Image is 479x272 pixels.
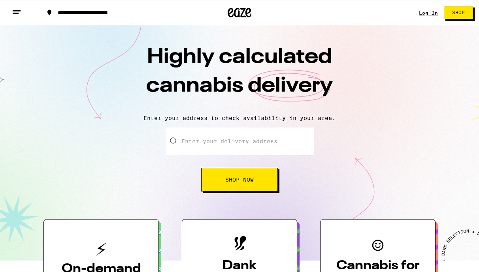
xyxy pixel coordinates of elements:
[444,6,473,19] button: Shop
[438,6,479,19] a: Shop
[101,43,378,109] h1: Highly calculated cannabis delivery
[8,115,471,121] p: Enter your address to check availability in your area.
[225,177,254,182] span: Shop Now
[452,10,465,15] span: Shop
[201,168,278,191] button: Shop Now
[419,10,438,15] a: Log In
[166,128,314,155] input: Enter your delivery address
